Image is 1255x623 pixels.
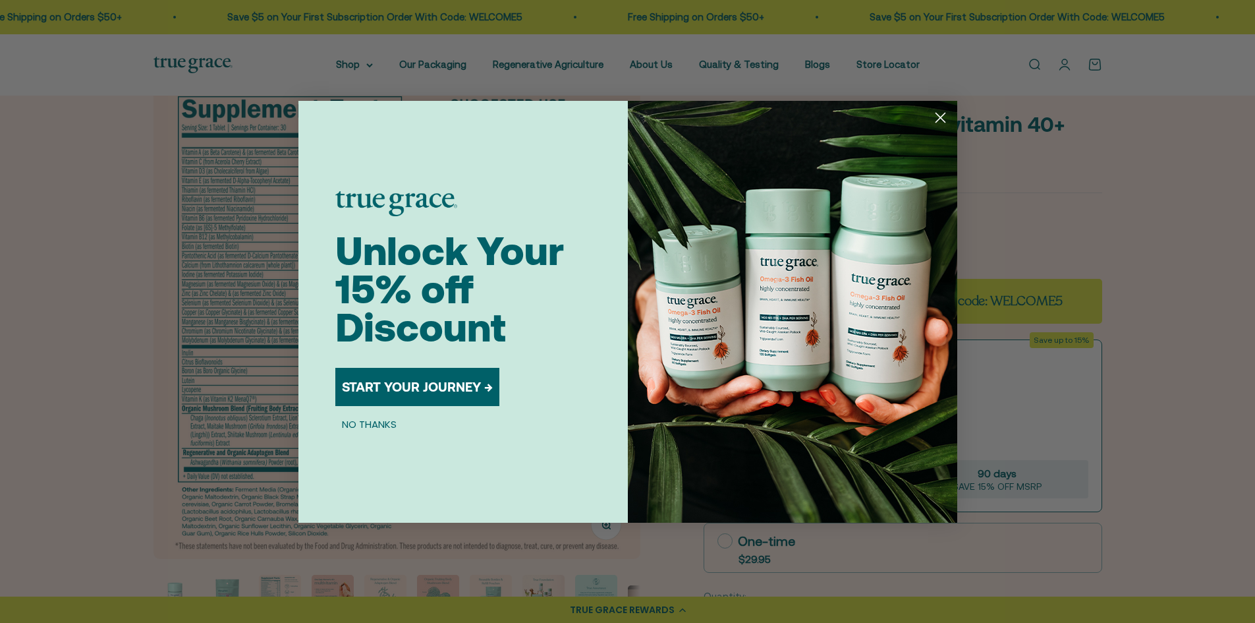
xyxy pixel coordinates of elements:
[335,191,457,216] img: logo placeholder
[335,228,564,350] span: Unlock Your 15% off Discount
[335,368,499,406] button: START YOUR JOURNEY →
[335,417,403,432] button: NO THANKS
[929,106,952,129] button: Close dialog
[628,101,957,523] img: 098727d5-50f8-4f9b-9554-844bb8da1403.jpeg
